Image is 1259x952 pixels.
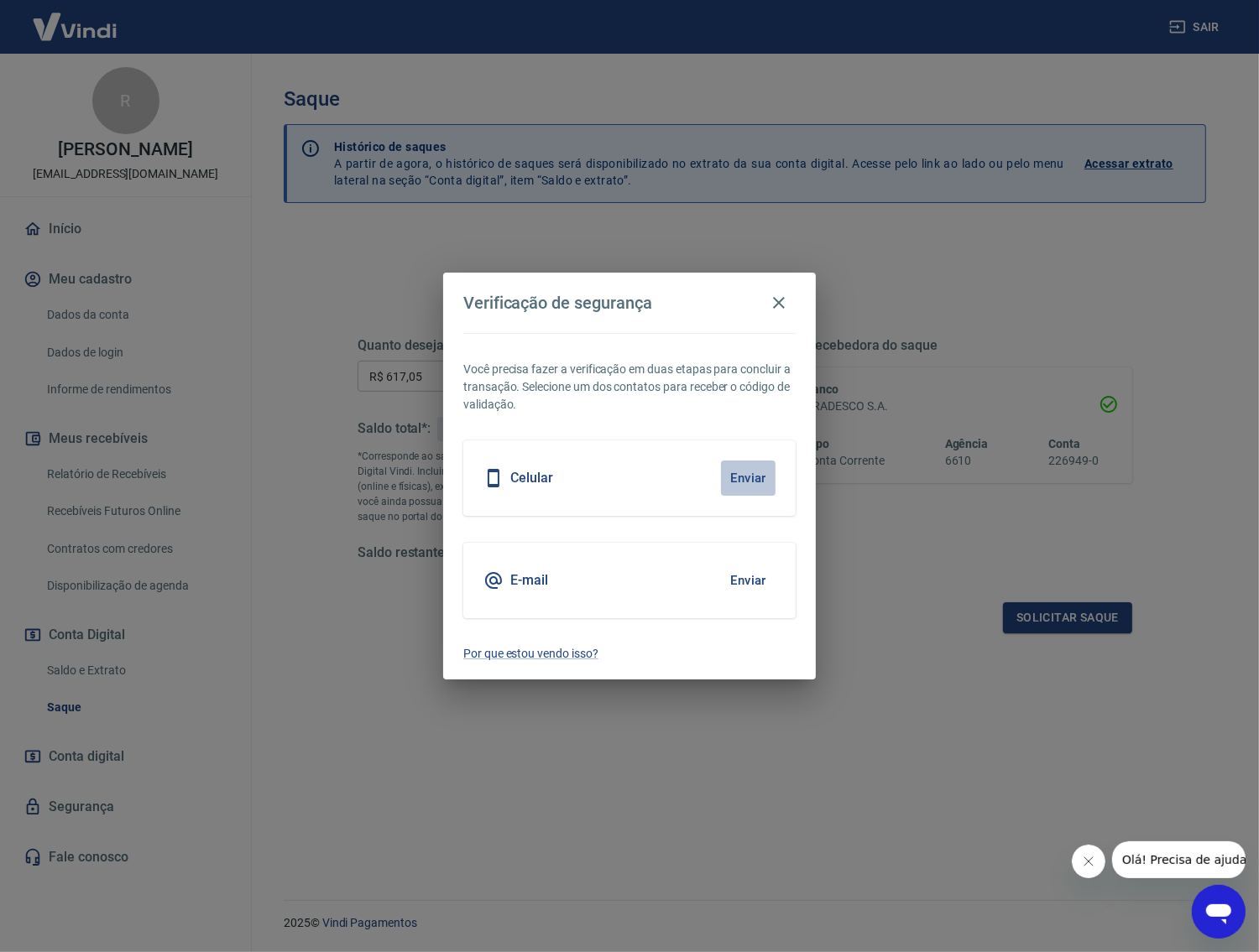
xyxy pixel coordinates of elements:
h5: E-mail [510,572,548,589]
span: Olá! Precisa de ajuda? [10,12,141,25]
a: Por que estou vendo isso? [463,645,796,663]
h4: Verificação de segurança [463,293,652,313]
p: Você precisa fazer a verificação em duas etapas para concluir a transação. Selecione um dos conta... [463,361,796,414]
iframe: Botão para abrir a janela de mensagens [1192,885,1246,939]
iframe: Fechar mensagem [1072,845,1105,878]
h5: Celular [510,470,553,486]
button: Enviar [721,563,776,598]
button: Enviar [721,460,776,496]
iframe: Mensagem da empresa [1112,841,1246,878]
